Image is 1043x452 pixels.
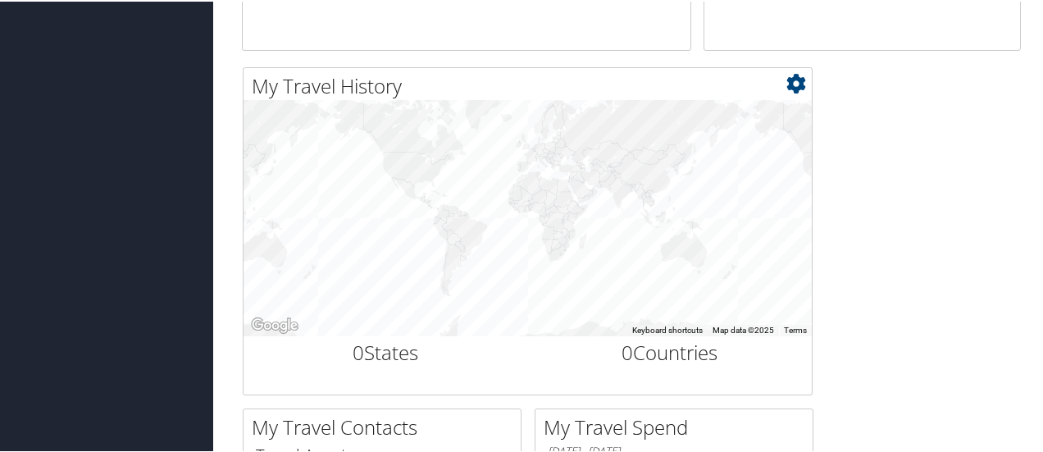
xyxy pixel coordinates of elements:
[544,412,813,440] h2: My Travel Spend
[713,324,774,333] span: Map data ©2025
[353,337,364,364] span: 0
[252,412,521,440] h2: My Travel Contacts
[248,313,302,335] a: Open this area in Google Maps (opens a new window)
[622,337,633,364] span: 0
[256,337,516,365] h2: States
[252,71,812,98] h2: My Travel History
[540,337,800,365] h2: Countries
[784,324,807,333] a: Terms (opens in new tab)
[248,313,302,335] img: Google
[632,323,703,335] button: Keyboard shortcuts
